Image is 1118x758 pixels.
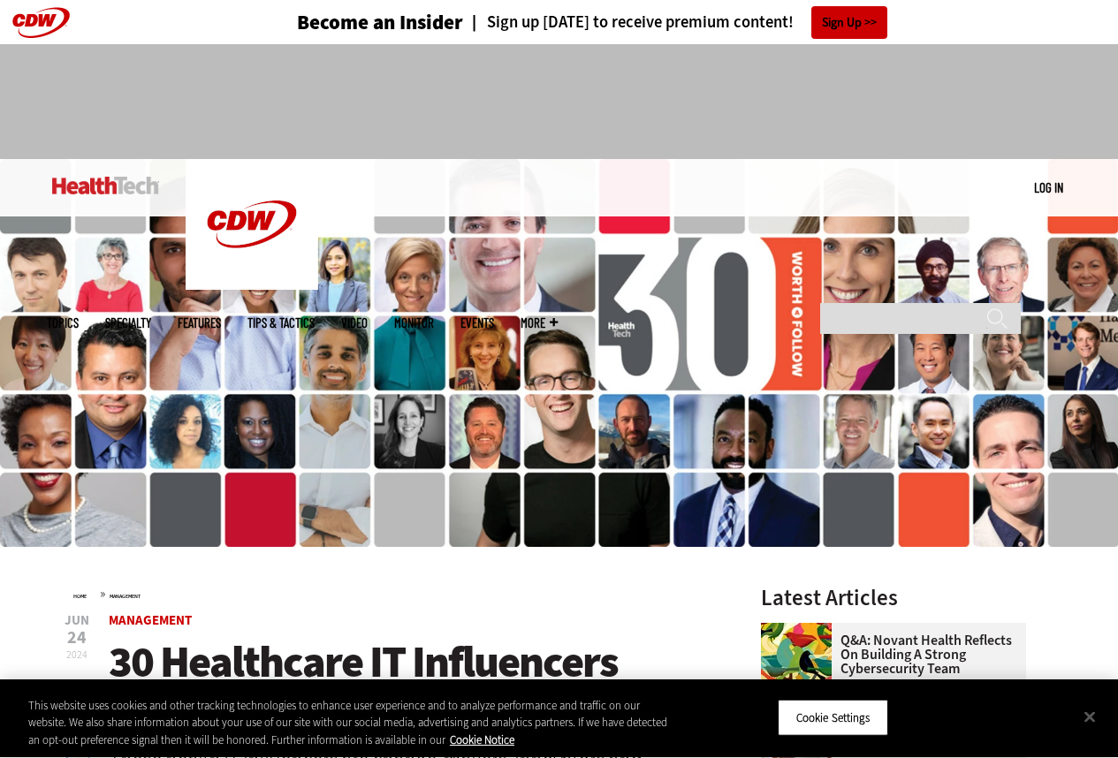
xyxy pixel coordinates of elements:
[761,623,840,637] a: abstract illustration of a tree
[761,623,832,694] img: abstract illustration of a tree
[28,697,671,749] div: This website uses cookies and other tracking technologies to enhance user experience and to analy...
[231,12,463,33] a: Become an Insider
[811,6,887,39] a: Sign Up
[761,633,1015,676] a: Q&A: Novant Health Reflects on Building a Strong Cybersecurity Team
[73,587,715,601] div: »
[65,629,89,647] span: 24
[463,14,794,31] a: Sign up [DATE] to receive premium content!
[297,12,463,33] h3: Become an Insider
[47,316,79,330] span: Topics
[1034,178,1063,197] div: User menu
[109,633,618,739] span: 30 Healthcare IT Influencers Worth a Follow in [DATE]
[778,699,888,736] button: Cookie Settings
[186,159,318,290] img: Home
[66,648,87,662] span: 2024
[110,593,141,600] a: Management
[1034,179,1063,195] a: Log in
[1070,697,1109,736] button: Close
[394,316,434,330] a: MonITor
[341,316,368,330] a: Video
[761,587,1026,609] h3: Latest Articles
[238,62,881,141] iframe: advertisement
[178,316,221,330] a: Features
[247,316,315,330] a: Tips & Tactics
[460,316,494,330] a: Events
[105,316,151,330] span: Specialty
[186,276,318,294] a: CDW
[52,177,159,194] img: Home
[73,593,87,600] a: Home
[109,611,192,629] a: Management
[450,732,514,747] a: More information about your privacy
[65,614,89,627] span: Jun
[521,316,558,330] span: More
